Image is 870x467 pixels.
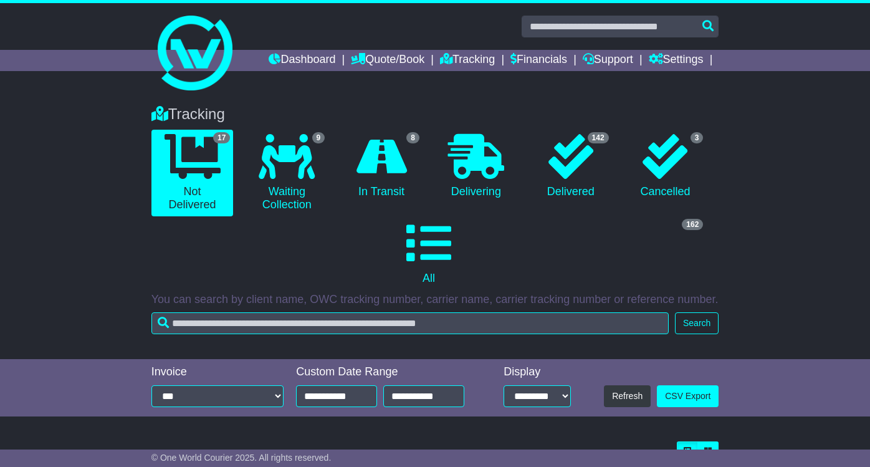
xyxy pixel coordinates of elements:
[351,50,424,71] a: Quote/Book
[312,132,325,143] span: 9
[151,365,284,379] div: Invoice
[340,130,423,203] a: 8 In Transit
[151,453,332,463] span: © One World Courier 2025. All rights reserved.
[510,50,567,71] a: Financials
[588,132,609,143] span: 142
[213,132,230,143] span: 17
[675,312,719,334] button: Search
[296,365,477,379] div: Custom Date Range
[682,219,703,230] span: 162
[246,130,328,216] a: 9 Waiting Collection
[504,365,571,379] div: Display
[440,50,495,71] a: Tracking
[691,132,704,143] span: 3
[151,216,707,290] a: 162 All
[269,50,335,71] a: Dashboard
[657,385,719,407] a: CSV Export
[435,130,517,203] a: Delivering
[151,130,234,216] a: 17 Not Delivered
[530,130,612,203] a: 142 Delivered
[406,132,419,143] span: 8
[604,385,651,407] button: Refresh
[583,50,633,71] a: Support
[624,130,707,203] a: 3 Cancelled
[151,293,719,307] p: You can search by client name, OWC tracking number, carrier name, carrier tracking number or refe...
[145,105,725,123] div: Tracking
[649,50,704,71] a: Settings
